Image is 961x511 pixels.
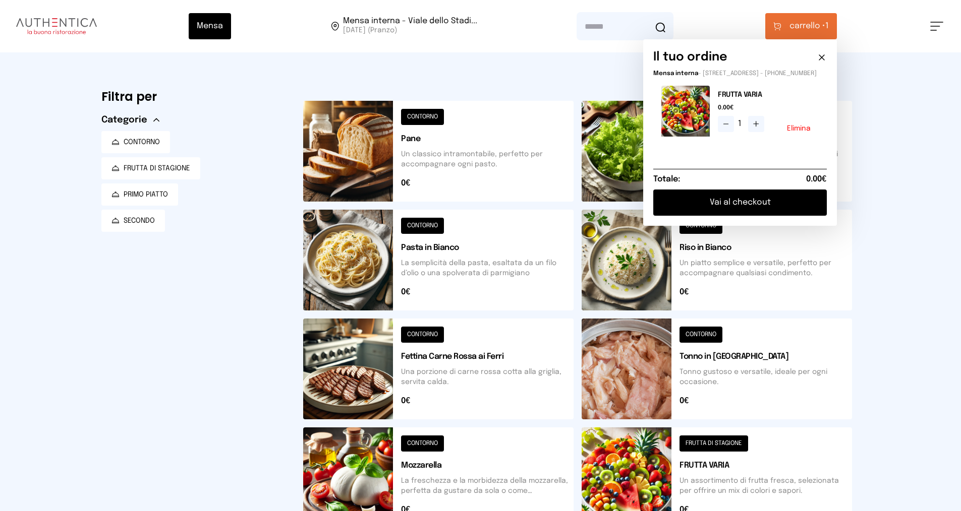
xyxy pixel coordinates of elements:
span: 1 [789,20,829,32]
h2: FRUTTA VARIA [718,90,819,100]
span: Categorie [101,113,147,127]
h6: Il tuo ordine [653,49,727,66]
button: FRUTTA DI STAGIONE [101,157,200,179]
button: carrello •1 [765,13,837,39]
button: Categorie [101,113,159,127]
img: media [661,86,710,137]
h6: Totale: [653,173,680,185]
button: Mensa [189,13,231,39]
span: 0.00€ [718,104,819,112]
span: 0.00€ [806,173,827,185]
span: CONTORNO [124,137,160,147]
span: [DATE] (Pranzo) [343,25,477,35]
span: FRUTTA DI STAGIONE [124,163,190,173]
button: CONTORNO [101,131,170,153]
button: SECONDO [101,210,165,232]
span: carrello • [789,20,825,32]
span: SECONDO [124,216,155,226]
button: PRIMO PIATTO [101,183,178,206]
img: logo.8f33a47.png [16,18,97,34]
button: Vai al checkout [653,189,827,216]
button: Elimina [787,125,811,132]
span: 1 [738,118,744,130]
p: - [STREET_ADDRESS] - [PHONE_NUMBER] [653,70,827,78]
span: PRIMO PIATTO [124,189,168,200]
h6: Filtra per [101,89,287,105]
span: Mensa interna [653,71,698,77]
span: Viale dello Stadio, 77, 05100 Terni TR, Italia [343,17,477,35]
